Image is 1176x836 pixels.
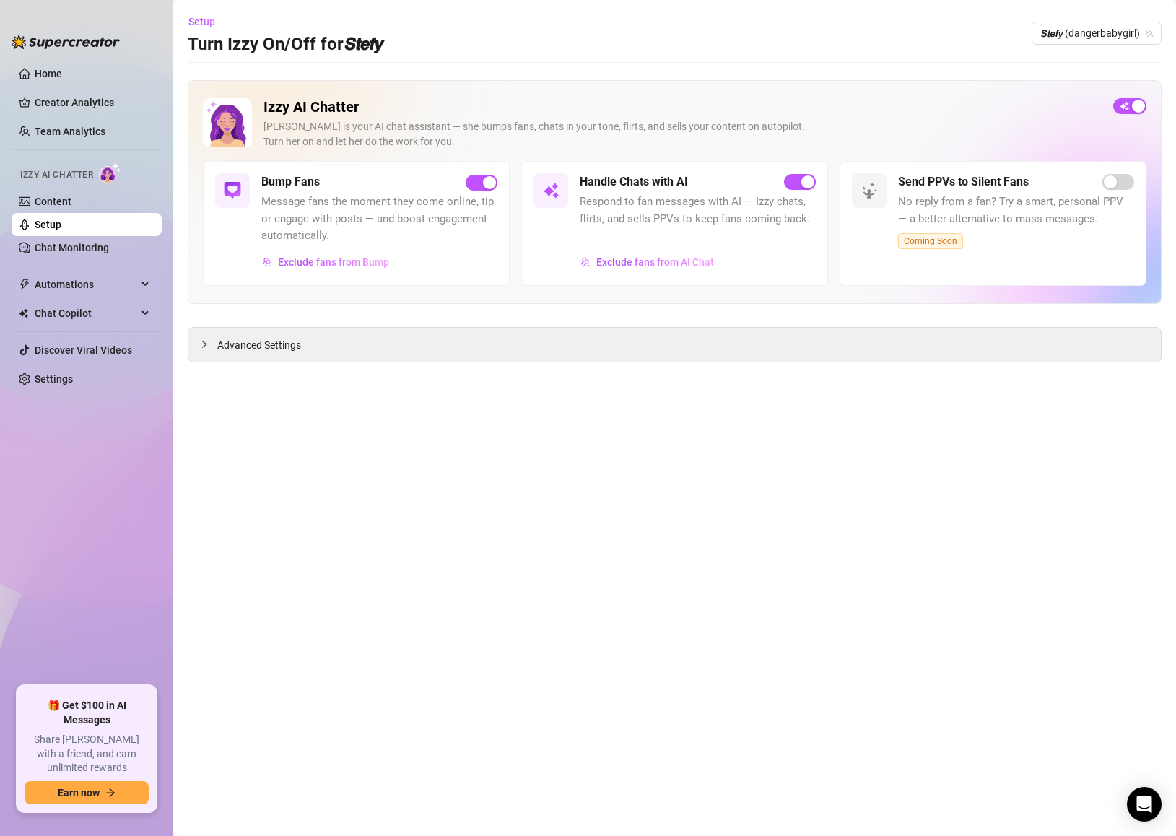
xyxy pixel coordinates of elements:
img: AI Chatter [99,162,121,183]
div: collapsed [200,336,217,352]
img: Chat Copilot [19,308,28,318]
button: Exclude fans from Bump [261,251,390,274]
span: thunderbolt [19,279,30,290]
div: Open Intercom Messenger [1127,787,1162,822]
button: Exclude fans from AI Chat [580,251,715,274]
span: team [1145,29,1154,38]
span: Share [PERSON_NAME] with a friend, and earn unlimited rewards [25,733,149,775]
img: svg%3e [262,257,272,267]
span: Respond to fan messages with AI — Izzy chats, flirts, and sells PPVs to keep fans coming back. [580,193,816,227]
a: Discover Viral Videos [35,344,132,356]
img: Izzy AI Chatter [203,98,252,147]
span: Chat Copilot [35,302,137,325]
h5: Handle Chats with AI [580,173,688,191]
span: Advanced Settings [217,337,301,353]
span: Setup [188,16,215,27]
a: Team Analytics [35,126,105,137]
a: Creator Analytics [35,91,150,114]
h5: Bump Fans [261,173,320,191]
span: collapsed [200,340,209,349]
span: Izzy AI Chatter [20,168,93,182]
span: 𝙎𝙩𝙚𝙛𝙮 (dangerbabygirl) [1040,22,1153,44]
div: [PERSON_NAME] is your AI chat assistant — she bumps fans, chats in your tone, flirts, and sells y... [263,119,1102,149]
img: svg%3e [542,182,559,199]
h3: Turn Izzy On/Off for 𝙎𝙩𝙚𝙛𝙮 [188,33,382,56]
a: Chat Monitoring [35,242,109,253]
button: Earn nowarrow-right [25,781,149,804]
a: Setup [35,219,61,230]
span: No reply from a fan? Try a smart, personal PPV — a better alternative to mass messages. [898,193,1134,227]
span: Exclude fans from Bump [278,256,389,268]
img: svg%3e [861,182,878,199]
span: Automations [35,273,137,296]
img: svg%3e [580,257,591,267]
button: Setup [188,10,227,33]
h2: Izzy AI Chatter [263,98,1102,116]
span: arrow-right [105,788,116,798]
span: Coming Soon [898,233,963,249]
span: Earn now [58,787,100,798]
span: Message fans the moment they come online, tip, or engage with posts — and boost engagement automa... [261,193,497,245]
span: 🎁 Get $100 in AI Messages [25,699,149,727]
a: Settings [35,373,73,385]
a: Home [35,68,62,79]
h5: Send PPVs to Silent Fans [898,173,1029,191]
img: svg%3e [224,182,241,199]
a: Content [35,196,71,207]
span: Exclude fans from AI Chat [596,256,714,268]
img: logo-BBDzfeDw.svg [12,35,120,49]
